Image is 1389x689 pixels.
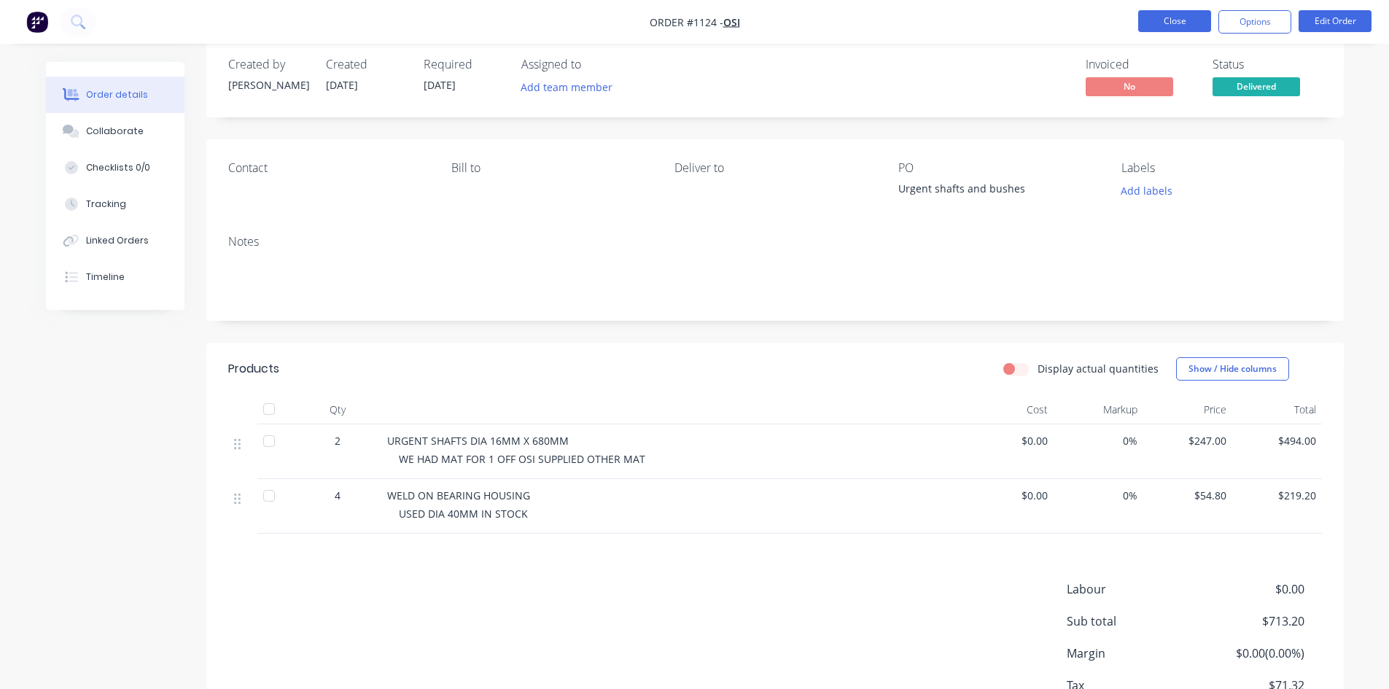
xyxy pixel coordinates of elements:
[1149,488,1227,503] span: $54.80
[228,58,308,71] div: Created by
[335,488,341,503] span: 4
[513,77,620,97] button: Add team member
[1196,580,1304,598] span: $0.00
[46,77,184,113] button: Order details
[387,488,530,502] span: WELD ON BEARING HOUSING
[387,434,569,448] span: URGENT SHAFTS DIA 16MM X 680MM
[1086,58,1195,71] div: Invoiced
[46,149,184,186] button: Checklists 0/0
[424,58,504,71] div: Required
[46,113,184,149] button: Collaborate
[228,77,308,93] div: [PERSON_NAME]
[228,360,279,378] div: Products
[1213,77,1300,96] span: Delivered
[970,488,1048,503] span: $0.00
[424,78,456,92] span: [DATE]
[1086,77,1173,96] span: No
[1138,10,1211,32] button: Close
[228,235,1322,249] div: Notes
[326,58,406,71] div: Created
[1059,433,1137,448] span: 0%
[1059,488,1137,503] span: 0%
[723,15,740,29] a: OSI
[451,161,651,175] div: Bill to
[1067,645,1197,662] span: Margin
[1143,395,1233,424] div: Price
[46,259,184,295] button: Timeline
[1299,10,1372,32] button: Edit Order
[650,15,723,29] span: Order #1124 -
[1113,181,1180,201] button: Add labels
[1238,488,1316,503] span: $219.20
[86,234,149,247] div: Linked Orders
[1067,612,1197,630] span: Sub total
[1213,58,1322,71] div: Status
[228,161,428,175] div: Contact
[1121,161,1321,175] div: Labels
[1196,645,1304,662] span: $0.00 ( 0.00 %)
[674,161,874,175] div: Deliver to
[1067,580,1197,598] span: Labour
[46,222,184,259] button: Linked Orders
[1196,612,1304,630] span: $713.20
[86,270,125,284] div: Timeline
[521,58,667,71] div: Assigned to
[399,507,528,521] span: USED DIA 40MM IN STOCK
[898,181,1081,201] div: Urgent shafts and bushes
[86,88,148,101] div: Order details
[399,452,645,466] span: WE HAD MAT FOR 1 OFF OSI SUPPLIED OTHER MAT
[965,395,1054,424] div: Cost
[1232,395,1322,424] div: Total
[1149,433,1227,448] span: $247.00
[898,161,1098,175] div: PO
[86,198,126,211] div: Tracking
[86,161,150,174] div: Checklists 0/0
[1218,10,1291,34] button: Options
[294,395,381,424] div: Qty
[1054,395,1143,424] div: Markup
[1238,433,1316,448] span: $494.00
[326,78,358,92] span: [DATE]
[1176,357,1289,381] button: Show / Hide columns
[26,11,48,33] img: Factory
[970,433,1048,448] span: $0.00
[1038,361,1159,376] label: Display actual quantities
[86,125,144,138] div: Collaborate
[1213,77,1300,99] button: Delivered
[521,77,620,97] button: Add team member
[46,186,184,222] button: Tracking
[335,433,341,448] span: 2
